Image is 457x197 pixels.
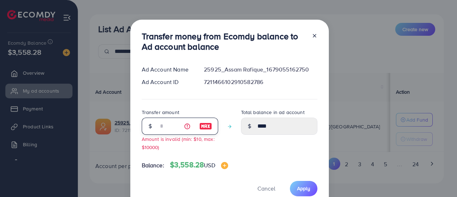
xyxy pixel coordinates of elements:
span: USD [204,161,215,169]
div: 7211466102910582786 [198,78,323,86]
button: Cancel [248,181,284,196]
img: image [199,122,212,130]
small: Amount is invalid (min: $10, max: $10000) [142,136,215,151]
h3: Transfer money from Ecomdy balance to Ad account balance [142,31,306,52]
iframe: Chat [427,165,452,192]
div: 25925_Assam Rafique_1679055162750 [198,65,323,74]
div: Ad Account Name [136,65,199,74]
h4: $3,558.28 [170,161,228,169]
span: Cancel [257,184,275,192]
label: Transfer amount [142,109,179,116]
img: image [221,162,228,169]
span: Apply [297,185,310,192]
label: Total balance in ad account [241,109,305,116]
div: Ad Account ID [136,78,199,86]
button: Apply [290,181,317,196]
span: Balance: [142,161,164,169]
